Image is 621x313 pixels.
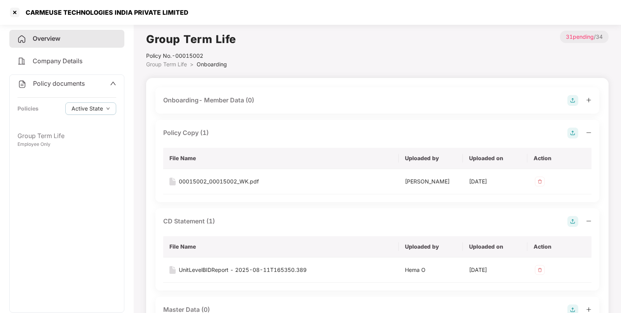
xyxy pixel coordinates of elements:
div: Employee Only [17,141,116,148]
img: svg+xml;base64,PHN2ZyB4bWxucz0iaHR0cDovL3d3dy53My5vcmcvMjAwMC9zdmciIHdpZHRoPSIyOCIgaGVpZ2h0PSIyOC... [567,95,578,106]
th: Uploaded on [463,148,527,169]
span: > [190,61,194,67]
span: minus [586,130,591,135]
span: Group Term Life [146,61,187,67]
th: File Name [163,148,399,169]
img: svg+xml;base64,PHN2ZyB4bWxucz0iaHR0cDovL3d3dy53My5vcmcvMjAwMC9zdmciIHdpZHRoPSIzMiIgaGVpZ2h0PSIzMi... [534,264,546,276]
img: svg+xml;base64,PHN2ZyB4bWxucz0iaHR0cDovL3d3dy53My5vcmcvMjAwMC9zdmciIHdpZHRoPSIxNiIgaGVpZ2h0PSIyMC... [169,178,176,185]
img: svg+xml;base64,PHN2ZyB4bWxucz0iaHR0cDovL3d3dy53My5vcmcvMjAwMC9zdmciIHdpZHRoPSIyOCIgaGVpZ2h0PSIyOC... [567,128,578,138]
span: down [106,107,110,111]
button: Active Statedown [65,102,116,115]
img: svg+xml;base64,PHN2ZyB4bWxucz0iaHR0cDovL3d3dy53My5vcmcvMjAwMC9zdmciIHdpZHRoPSIyNCIgaGVpZ2h0PSIyNC... [17,35,26,44]
img: svg+xml;base64,PHN2ZyB4bWxucz0iaHR0cDovL3d3dy53My5vcmcvMjAwMC9zdmciIHdpZHRoPSIzMiIgaGVpZ2h0PSIzMi... [534,175,546,188]
p: / 34 [560,31,609,43]
img: svg+xml;base64,PHN2ZyB4bWxucz0iaHR0cDovL3d3dy53My5vcmcvMjAwMC9zdmciIHdpZHRoPSIyNCIgaGVpZ2h0PSIyNC... [17,57,26,66]
img: svg+xml;base64,PHN2ZyB4bWxucz0iaHR0cDovL3d3dy53My5vcmcvMjAwMC9zdmciIHdpZHRoPSIxNiIgaGVpZ2h0PSIyMC... [169,266,176,274]
h1: Group Term Life [146,31,236,48]
span: Overview [33,35,60,42]
div: CARMEUSE TECHNOLOGIES INDIA PRIVATE LIMITED [21,9,188,16]
div: Policies [17,104,38,113]
span: up [110,80,116,86]
div: Group Term Life [17,131,116,141]
div: UnitLevelBIDReport - 2025-08-11T165350.389 [179,266,307,274]
img: svg+xml;base64,PHN2ZyB4bWxucz0iaHR0cDovL3d3dy53My5vcmcvMjAwMC9zdmciIHdpZHRoPSIyOCIgaGVpZ2h0PSIyOC... [567,216,578,227]
div: Policy Copy (1) [163,128,209,138]
div: [PERSON_NAME] [405,177,457,186]
div: CD Statement (1) [163,216,215,226]
span: plus [586,307,591,312]
div: Hema O [405,266,457,274]
th: Action [527,236,591,258]
th: Uploaded by [399,148,463,169]
span: 31 pending [566,33,594,40]
th: Uploaded on [463,236,527,258]
div: [DATE] [469,266,521,274]
div: Onboarding- Member Data (0) [163,95,254,105]
span: Active State [72,104,103,113]
img: svg+xml;base64,PHN2ZyB4bWxucz0iaHR0cDovL3d3dy53My5vcmcvMjAwMC9zdmciIHdpZHRoPSIyNCIgaGVpZ2h0PSIyNC... [17,80,27,89]
span: minus [586,218,591,224]
span: Company Details [33,57,82,65]
div: [DATE] [469,177,521,186]
span: Policy documents [33,80,85,87]
th: Uploaded by [399,236,463,258]
th: Action [527,148,591,169]
span: Onboarding [197,61,227,67]
div: 00015002_00015002_WK.pdf [179,177,259,186]
div: Policy No.- 00015002 [146,52,236,60]
span: plus [586,97,591,103]
th: File Name [163,236,399,258]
